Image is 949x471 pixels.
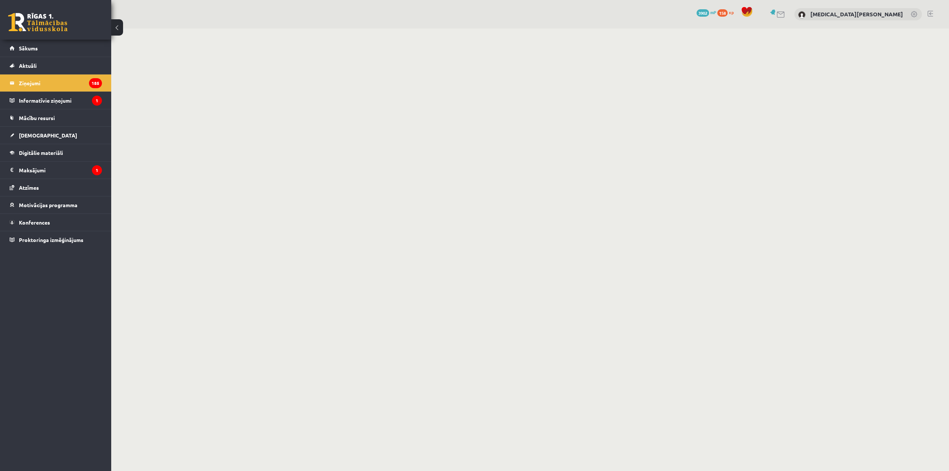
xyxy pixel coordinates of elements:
a: Informatīvie ziņojumi1 [10,92,102,109]
i: 1 [92,96,102,106]
span: Aktuāli [19,62,37,69]
i: 1 [92,165,102,175]
a: Maksājumi1 [10,162,102,179]
span: 158 [717,9,728,17]
span: Proktoringa izmēģinājums [19,236,83,243]
a: [DEMOGRAPHIC_DATA] [10,127,102,144]
a: Ziņojumi185 [10,74,102,92]
a: 158 xp [717,9,737,15]
span: Motivācijas programma [19,202,77,208]
legend: Maksājumi [19,162,102,179]
span: 3902 [697,9,709,17]
span: xp [729,9,734,15]
a: Aktuāli [10,57,102,74]
span: Mācību resursi [19,115,55,121]
a: Digitālie materiāli [10,144,102,161]
a: Sākums [10,40,102,57]
a: [MEDICAL_DATA][PERSON_NAME] [810,10,903,18]
span: Konferences [19,219,50,226]
img: Nikita Ļahovs [798,11,806,19]
i: 185 [89,78,102,88]
a: Konferences [10,214,102,231]
legend: Informatīvie ziņojumi [19,92,102,109]
a: Mācību resursi [10,109,102,126]
span: Digitālie materiāli [19,149,63,156]
span: Atzīmes [19,184,39,191]
legend: Ziņojumi [19,74,102,92]
a: 3902 mP [697,9,716,15]
a: Rīgas 1. Tālmācības vidusskola [8,13,67,31]
span: mP [710,9,716,15]
a: Atzīmes [10,179,102,196]
span: [DEMOGRAPHIC_DATA] [19,132,77,139]
a: Motivācijas programma [10,196,102,213]
a: Proktoringa izmēģinājums [10,231,102,248]
span: Sākums [19,45,38,52]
